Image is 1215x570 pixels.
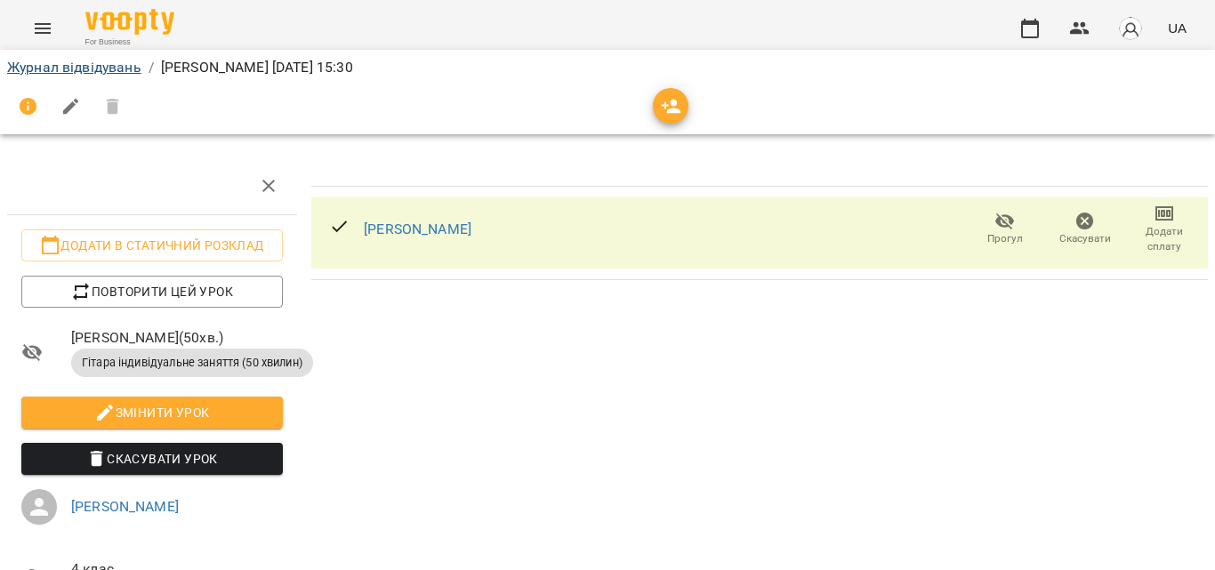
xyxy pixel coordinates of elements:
span: Змінити урок [36,402,269,423]
li: / [149,57,154,78]
button: Скасувати [1045,205,1125,254]
span: Скасувати Урок [36,448,269,470]
button: Menu [21,7,64,50]
button: UA [1161,12,1194,44]
a: [PERSON_NAME] [364,221,471,237]
button: Додати сплату [1124,205,1204,254]
span: Додати сплату [1135,224,1194,254]
span: Скасувати [1059,231,1111,246]
p: [PERSON_NAME] [DATE] 15:30 [161,57,353,78]
span: Прогул [987,231,1023,246]
button: Повторити цей урок [21,276,283,308]
a: Журнал відвідувань [7,59,141,76]
span: For Business [85,36,174,48]
button: Додати в статичний розклад [21,229,283,261]
button: Змінити урок [21,397,283,429]
span: Додати в статичний розклад [36,235,269,256]
nav: breadcrumb [7,57,1208,78]
span: UA [1168,19,1187,37]
span: Повторити цей урок [36,281,269,302]
button: Прогул [965,205,1045,254]
img: Voopty Logo [85,9,174,35]
span: [PERSON_NAME] ( 50 хв. ) [71,327,283,349]
img: avatar_s.png [1118,16,1143,41]
button: Скасувати Урок [21,443,283,475]
a: [PERSON_NAME] [71,498,179,515]
span: Гітара індивідуальне заняття (50 хвилин) [71,355,313,371]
